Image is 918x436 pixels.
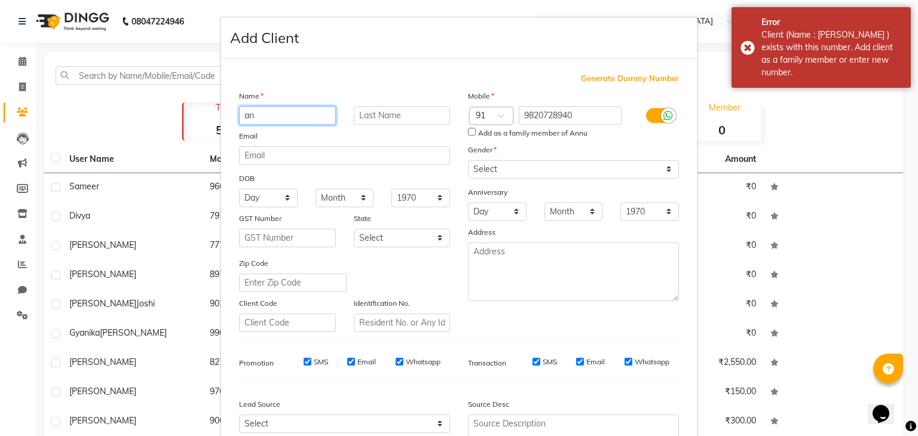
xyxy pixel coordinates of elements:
h4: Add Client [230,27,299,48]
label: SMS [314,357,328,367]
label: Whatsapp [406,357,440,367]
label: Gender [468,145,497,155]
label: Whatsapp [635,357,669,367]
label: Email [239,131,258,142]
label: Email [586,357,605,367]
label: Add as a family member of Annu [478,128,587,139]
div: Error [761,16,902,29]
label: Source Desc [468,399,509,410]
label: Mobile [468,91,494,102]
label: Lead Source [239,399,280,410]
input: Last Name [354,106,451,125]
input: Client Code [239,314,336,332]
label: Transaction [468,358,506,369]
label: Email [357,357,376,367]
input: Enter Zip Code [239,274,347,292]
label: Promotion [239,358,274,369]
span: Generate Dummy Number [581,73,679,85]
label: DOB [239,173,255,184]
input: GST Number [239,229,336,247]
label: Client Code [239,298,277,309]
label: Identification No. [354,298,410,309]
label: Zip Code [239,258,268,269]
label: Address [468,227,495,238]
iframe: chat widget [868,388,906,424]
label: Name [239,91,264,102]
label: State [354,213,371,224]
div: Client (Name : Annu ) exists with this number. Add client as a family member or enter new number. [761,29,902,79]
input: First Name [239,106,336,125]
input: Email [239,146,450,165]
input: Mobile [519,106,622,125]
input: Resident No. or Any Id [354,314,451,332]
label: SMS [543,357,557,367]
label: GST Number [239,213,281,224]
label: Anniversary [468,187,507,198]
